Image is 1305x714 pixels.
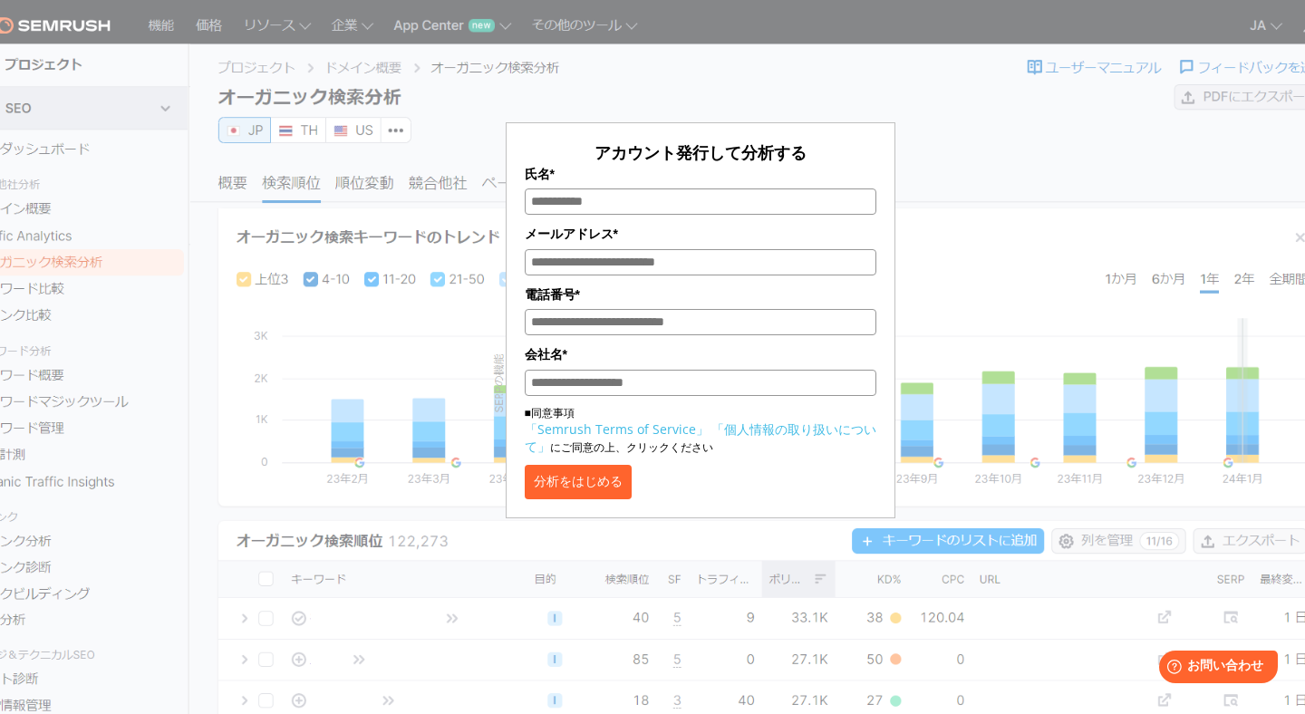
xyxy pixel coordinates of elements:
[525,420,709,438] a: 「Semrush Terms of Service」
[525,465,632,499] button: 分析をはじめる
[525,405,876,456] p: ■同意事項 にご同意の上、クリックください
[525,420,876,455] a: 「個人情報の取り扱いについて」
[594,141,807,163] span: アカウント発行して分析する
[525,285,876,304] label: 電話番号*
[525,224,876,244] label: メールアドレス*
[1144,643,1285,694] iframe: Help widget launcher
